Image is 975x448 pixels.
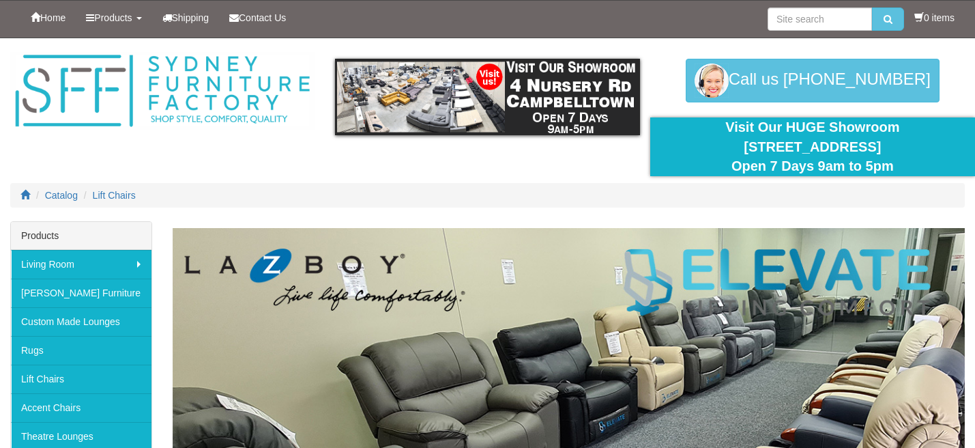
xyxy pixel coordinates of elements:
a: Lift Chairs [93,190,136,201]
li: 0 items [914,11,955,25]
span: Products [94,12,132,23]
a: Catalog [45,190,78,201]
a: Home [20,1,76,35]
a: Rugs [11,336,151,365]
a: Lift Chairs [11,365,151,393]
span: Shipping [172,12,209,23]
span: Home [40,12,66,23]
a: Contact Us [219,1,296,35]
a: Shipping [152,1,220,35]
span: Contact Us [239,12,286,23]
div: Products [11,222,151,250]
a: Custom Made Lounges [11,307,151,336]
a: Accent Chairs [11,393,151,422]
div: Visit Our HUGE Showroom [STREET_ADDRESS] Open 7 Days 9am to 5pm [660,117,965,176]
a: Products [76,1,151,35]
img: showroom.gif [335,59,639,135]
a: Living Room [11,250,151,279]
a: [PERSON_NAME] Furniture [11,279,151,307]
input: Site search [768,8,872,31]
img: Sydney Furniture Factory [10,52,315,130]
